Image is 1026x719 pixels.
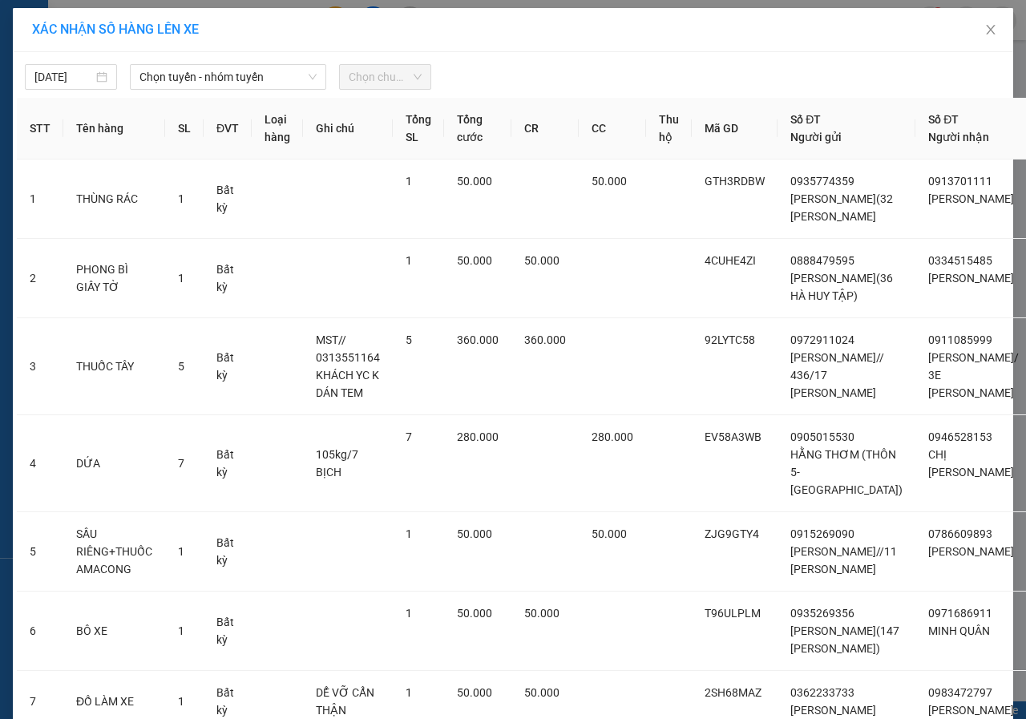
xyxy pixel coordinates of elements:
[790,545,897,576] span: [PERSON_NAME]//11 [PERSON_NAME]
[17,160,63,239] td: 1
[524,686,559,699] span: 50.000
[393,98,444,160] th: Tổng SL
[457,333,499,346] span: 360.000
[928,527,992,540] span: 0786609893
[457,430,499,443] span: 280.000
[178,360,184,373] span: 5
[705,430,761,443] span: EV58A3WB
[928,333,992,346] span: 0911085999
[968,8,1013,53] button: Close
[928,448,1014,479] span: CHỊ [PERSON_NAME]
[316,448,358,479] span: 105kg/7 BỊCH
[457,175,492,188] span: 50.000
[17,415,63,512] td: 4
[790,254,854,267] span: 0888479595
[17,512,63,592] td: 5
[790,175,854,188] span: 0935774359
[349,65,422,89] span: Chọn chuyến
[790,333,854,346] span: 0972911024
[406,527,412,540] span: 1
[153,14,316,52] div: VP [GEOGRAPHIC_DATA]
[178,192,184,205] span: 1
[705,175,765,188] span: GTH3RDBW
[17,239,63,318] td: 2
[14,14,142,52] div: BX Phía Bắc BMT
[178,272,184,285] span: 1
[457,254,492,267] span: 50.000
[204,592,252,671] td: Bất kỳ
[63,415,165,512] td: DỨA
[316,333,380,399] span: MST// 0313551164 KHÁCH YC K DÁN TEM
[790,272,893,302] span: [PERSON_NAME](36 HÀ HUY TẬP)
[928,131,989,143] span: Người nhận
[928,272,1014,285] span: [PERSON_NAME]
[14,15,38,32] span: Gửi:
[457,686,492,699] span: 50.000
[790,686,854,699] span: 0362233733
[63,160,165,239] td: THÙNG RÁC
[204,318,252,415] td: Bất kỳ
[579,98,646,160] th: CC
[17,98,63,160] th: STT
[790,527,854,540] span: 0915269090
[406,254,412,267] span: 1
[790,192,893,223] span: [PERSON_NAME](32 [PERSON_NAME]
[705,686,761,699] span: 2SH68MAZ
[252,98,303,160] th: Loại hàng
[34,68,93,86] input: 13/09/2025
[511,98,579,160] th: CR
[178,624,184,637] span: 1
[444,98,511,160] th: Tổng cước
[153,91,316,113] div: 0392246991
[178,545,184,558] span: 1
[457,607,492,620] span: 50.000
[790,624,899,655] span: [PERSON_NAME](147 [PERSON_NAME])
[790,430,854,443] span: 0905015530
[928,175,992,188] span: 0913701111
[32,22,199,37] span: XÁC NHẬN SỐ HÀNG LÊN XE
[705,333,755,346] span: 92LYTC58
[928,351,1019,399] span: [PERSON_NAME]/ 3E [PERSON_NAME]
[524,607,559,620] span: 50.000
[63,239,165,318] td: PHONG BÌ GIẤY TỜ
[204,512,252,592] td: Bất kỳ
[204,98,252,160] th: ĐVT
[928,192,1014,205] span: [PERSON_NAME]
[928,607,992,620] span: 0971686911
[524,333,566,346] span: 360.000
[303,98,393,160] th: Ghi chú
[928,545,1014,558] span: [PERSON_NAME]
[705,607,761,620] span: T96ULPLM
[928,430,992,443] span: 0946528153
[646,98,692,160] th: Thu hộ
[592,527,627,540] span: 50.000
[406,333,412,346] span: 5
[705,527,759,540] span: ZJG9GTY4
[928,624,990,637] span: MINH QUÂN
[17,318,63,415] td: 3
[204,160,252,239] td: Bất kỳ
[592,175,627,188] span: 50.000
[406,175,412,188] span: 1
[14,103,37,119] span: DĐ:
[406,686,412,699] span: 1
[14,71,142,94] div: 0973441603
[790,351,884,399] span: [PERSON_NAME]// 436/17 [PERSON_NAME]
[204,239,252,318] td: Bất kỳ
[63,592,165,671] td: BÔ XE
[928,113,959,126] span: Số ĐT
[457,527,492,540] span: 50.000
[178,695,184,708] span: 1
[63,98,165,160] th: Tên hàng
[705,254,756,267] span: 4CUHE4ZI
[790,607,854,620] span: 0935269356
[406,607,412,620] span: 1
[692,98,778,160] th: Mã GD
[153,15,192,32] span: Nhận:
[928,704,1014,717] span: [PERSON_NAME]
[790,704,876,717] span: [PERSON_NAME]
[14,52,142,71] div: THUYẾT
[63,318,165,415] td: THUỐC TÂY
[524,254,559,267] span: 50.000
[139,65,317,89] span: Chọn tuyến - nhóm tuyến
